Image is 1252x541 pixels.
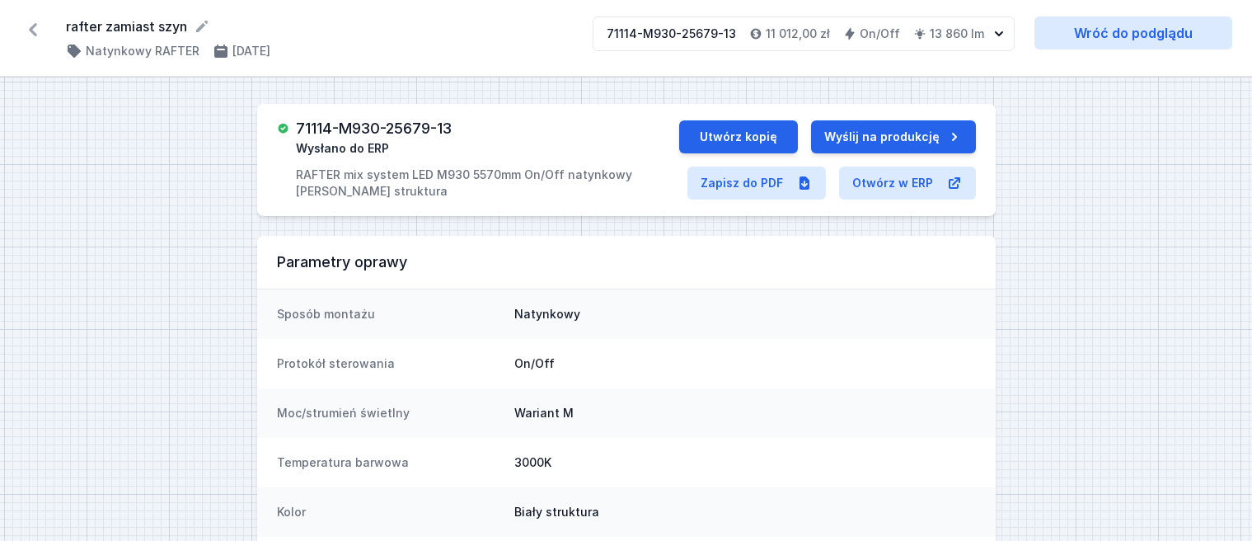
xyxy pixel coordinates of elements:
[1034,16,1232,49] a: Wróć do podglądu
[593,16,1015,51] button: 71114-M930-25679-1311 012,00 złOn/Off13 860 lm
[277,504,501,520] dt: Kolor
[514,504,976,520] dd: Biały struktura
[296,167,678,200] p: RAFTER mix system LED M930 5570mm On/Off natynkowy [PERSON_NAME] struktura
[86,43,199,59] h4: Natynkowy RAFTER
[296,120,452,137] h3: 71114-M930-25679-13
[514,454,976,471] dd: 3000K
[277,405,501,421] dt: Moc/strumień świetlny
[679,120,798,153] button: Utwórz kopię
[766,26,830,42] h4: 11 012,00 zł
[277,355,501,372] dt: Protokół sterowania
[232,43,270,59] h4: [DATE]
[296,140,389,157] span: Wysłano do ERP
[514,306,976,322] dd: Natynkowy
[839,167,976,200] a: Otwórz w ERP
[514,405,976,421] dd: Wariant M
[860,26,900,42] h4: On/Off
[194,18,210,35] button: Edytuj nazwę projektu
[277,454,501,471] dt: Temperatura barwowa
[930,26,984,42] h4: 13 860 lm
[811,120,976,153] button: Wyślij na produkcję
[514,355,976,372] dd: On/Off
[277,252,976,272] h3: Parametry oprawy
[687,167,826,200] a: Zapisz do PDF
[66,16,573,36] form: rafter zamiast szyn
[607,26,736,42] div: 71114-M930-25679-13
[277,306,501,322] dt: Sposób montażu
